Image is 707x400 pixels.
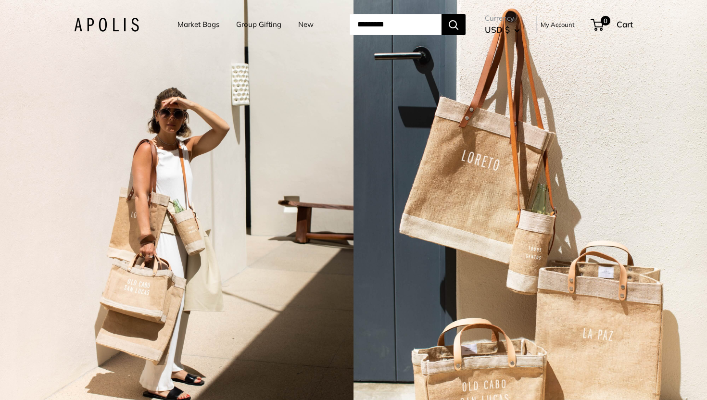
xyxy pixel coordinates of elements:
[485,25,510,35] span: USD $
[350,14,442,35] input: Search...
[442,14,466,35] button: Search
[485,12,520,25] span: Currency
[485,22,520,37] button: USD $
[236,18,281,31] a: Group Gifting
[541,19,575,30] a: My Account
[177,18,219,31] a: Market Bags
[592,17,633,32] a: 0 Cart
[74,18,139,32] img: Apolis
[617,19,633,29] span: Cart
[601,16,610,25] span: 0
[298,18,314,31] a: New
